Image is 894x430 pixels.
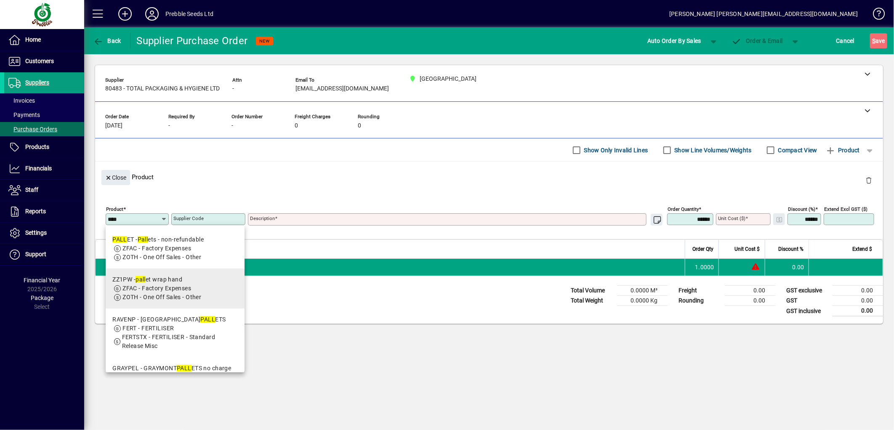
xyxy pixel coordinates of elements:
td: GST exclusive [782,286,833,296]
span: Package [31,295,53,301]
em: PALL [112,236,127,243]
span: 80483 - TOTAL PACKAGING & HYGIENE LTD [105,85,220,92]
span: 0 [358,122,361,129]
button: Order & Email [727,33,787,48]
td: GST inclusive [782,306,833,316]
a: Payments [4,108,84,122]
span: ave [872,34,885,48]
div: ET - ets - non-refundable [112,235,204,244]
a: Settings [4,223,84,244]
span: FERT - FERTILISER [122,325,174,332]
button: Delete [859,170,879,190]
span: - [231,122,233,129]
label: Show Only Invalid Lines [583,146,648,154]
span: [DATE] [105,122,122,129]
span: Customers [25,58,54,64]
mat-option: RAVENP - RAVENSDOWN PALLETS [106,308,245,357]
td: 0.00 [833,286,883,296]
span: Financials [25,165,52,172]
mat-option: GRAYPEL - GRAYMONT PALLETS no charge [106,357,245,415]
span: ZOTH - One Off Sales - Other [122,294,201,300]
span: Discount % [778,244,804,254]
td: 0.00 [765,259,809,276]
span: Purchase Orders [8,126,57,133]
a: Invoices [4,93,84,108]
div: Product [95,162,883,192]
a: Staff [4,180,84,201]
button: Add [112,6,138,21]
button: Back [91,33,123,48]
span: Invoices [8,97,35,104]
span: S [872,37,875,44]
a: Customers [4,51,84,72]
mat-label: Supplier Code [173,215,204,221]
span: Payments [8,111,40,118]
em: PALL [200,316,215,323]
td: Freight [674,286,725,296]
a: Knowledge Base [867,2,883,29]
span: - [168,122,170,129]
mat-label: Product [106,206,123,212]
span: Close [105,171,127,185]
td: Total Weight [567,296,617,306]
mat-label: Order Quantity [668,206,699,212]
span: FERTSTX - FERTILISER - Standard Release Misc [122,334,216,349]
em: PALL [177,365,192,372]
span: Staff [25,186,38,193]
span: Suppliers [25,79,49,86]
button: Save [870,33,887,48]
a: Support [4,244,84,265]
a: Financials [4,158,84,179]
label: Show Line Volumes/Weights [673,146,752,154]
em: pall [136,276,146,283]
span: Products [25,143,49,150]
span: Support [25,251,46,257]
div: Prebble Seeds Ltd [165,7,213,21]
td: GST [782,296,833,306]
td: Rounding [674,296,725,306]
span: Settings [25,229,47,236]
span: ZFAC - Factory Expenses [122,245,191,252]
span: Home [25,36,41,43]
div: RAVENP - [GEOGRAPHIC_DATA] ETS [112,315,238,324]
mat-label: Extend excl GST ($) [824,206,867,212]
td: 1.0000 [685,259,718,276]
span: Order Qty [692,244,713,254]
mat-label: Description [250,215,275,221]
span: Extend $ [852,244,872,254]
button: Profile [138,6,165,21]
div: [PERSON_NAME] [PERSON_NAME][EMAIL_ADDRESS][DOMAIN_NAME] [669,7,858,21]
div: GRAYPEL - GRAYMONT ETS no charge [112,364,238,373]
td: 0.0000 M³ [617,286,668,296]
button: Cancel [834,33,857,48]
td: 0.00 [833,296,883,306]
em: Pall [138,236,148,243]
label: Compact View [777,146,817,154]
span: ZFAC - Factory Expenses [122,285,191,292]
mat-option: PALLET - Pallets - non-refundable [106,228,245,268]
a: Reports [4,201,84,222]
button: Close [101,170,130,185]
mat-label: Unit Cost ($) [718,215,745,221]
span: Financial Year [24,277,61,284]
span: 0 [295,122,298,129]
span: Auto Order By Sales [647,34,701,48]
span: Back [93,37,121,44]
td: Total Volume [567,286,617,296]
span: [EMAIL_ADDRESS][DOMAIN_NAME] [295,85,389,92]
span: Reports [25,208,46,215]
mat-label: Discount (%) [788,206,815,212]
a: Home [4,29,84,50]
app-page-header-button: Back [84,33,130,48]
app-page-header-button: Delete [859,176,879,184]
span: ZOTH - One Off Sales - Other [122,254,201,260]
button: Auto Order By Sales [643,33,705,48]
td: 0.0000 Kg [617,296,668,306]
span: Cancel [836,34,855,48]
td: 0.00 [725,296,775,306]
span: NEW [259,38,270,44]
div: Supplier Purchase Order [137,34,248,48]
div: ZZ1PW - et wrap hand [112,275,201,284]
a: Purchase Orders [4,122,84,136]
mat-option: ZZ1PW - pallet wrap hand [106,268,245,308]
